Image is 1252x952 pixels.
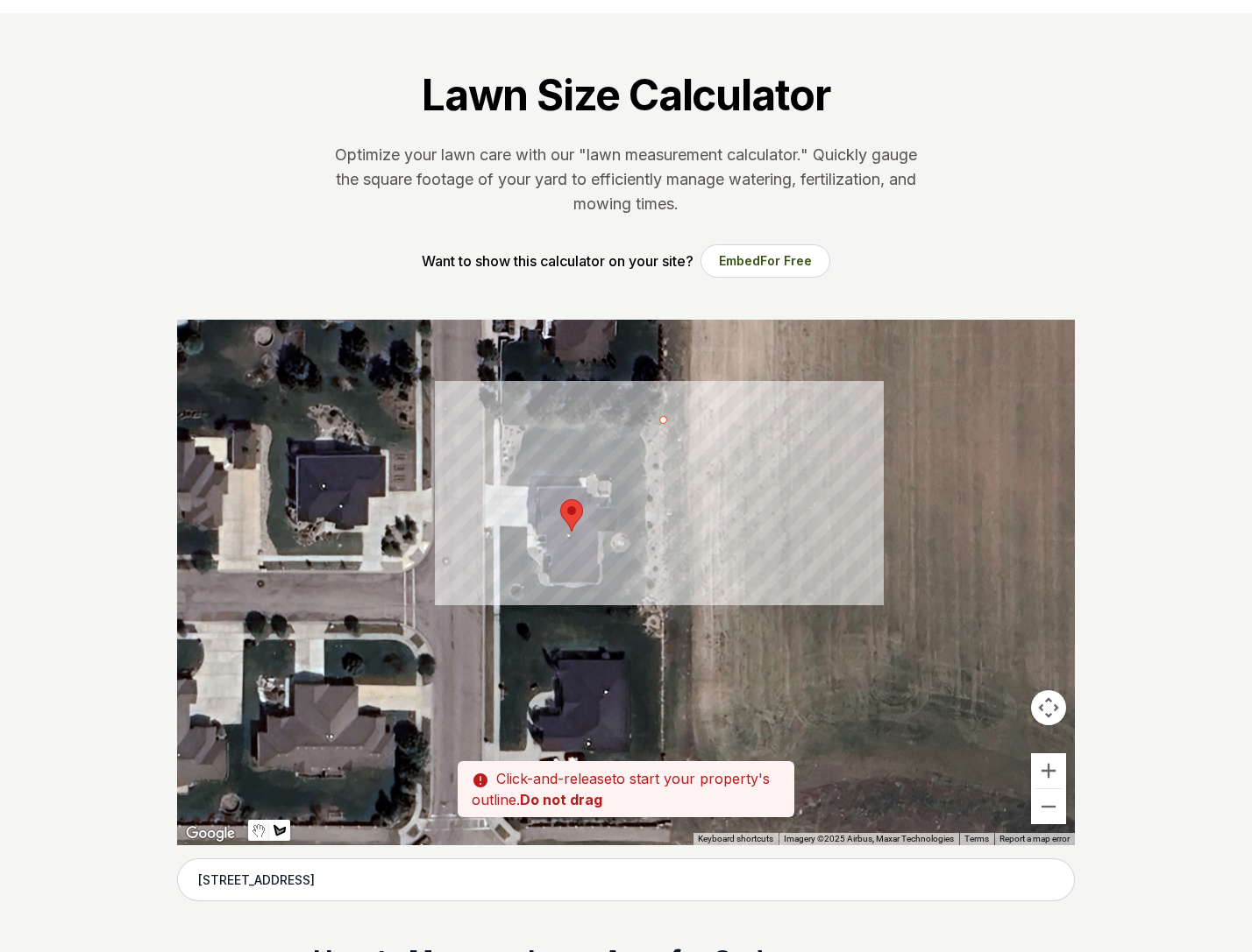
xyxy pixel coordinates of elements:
img: Google [181,822,239,845]
button: Keyboard shortcuts [698,833,773,845]
input: Enter your address to get started [177,858,1075,902]
span: Imagery ©2025 Airbus, Maxar Technologies [784,834,954,843]
button: Draw a shape [269,820,290,841]
button: Zoom out [1031,789,1066,824]
button: Map camera controls [1031,690,1066,725]
p: Want to show this calculator on your site? [422,250,694,271]
strong: Do not drag [520,791,602,808]
button: EmbedFor Free [701,244,830,278]
a: Report a map error [999,834,1070,843]
p: Optimize your lawn care with our "lawn measurement calculator." Quickly gauge the square footage ... [331,143,921,216]
button: Zoom in [1031,753,1066,788]
button: Stop drawing [248,820,269,841]
span: For Free [760,253,812,268]
h1: Lawn Size Calculator [422,69,830,122]
span: Click-and-release [496,770,612,787]
a: Terms [964,834,989,843]
p: to start your property's outline. [458,761,794,817]
a: Open this area in Google Maps (opens a new window) [181,822,239,845]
